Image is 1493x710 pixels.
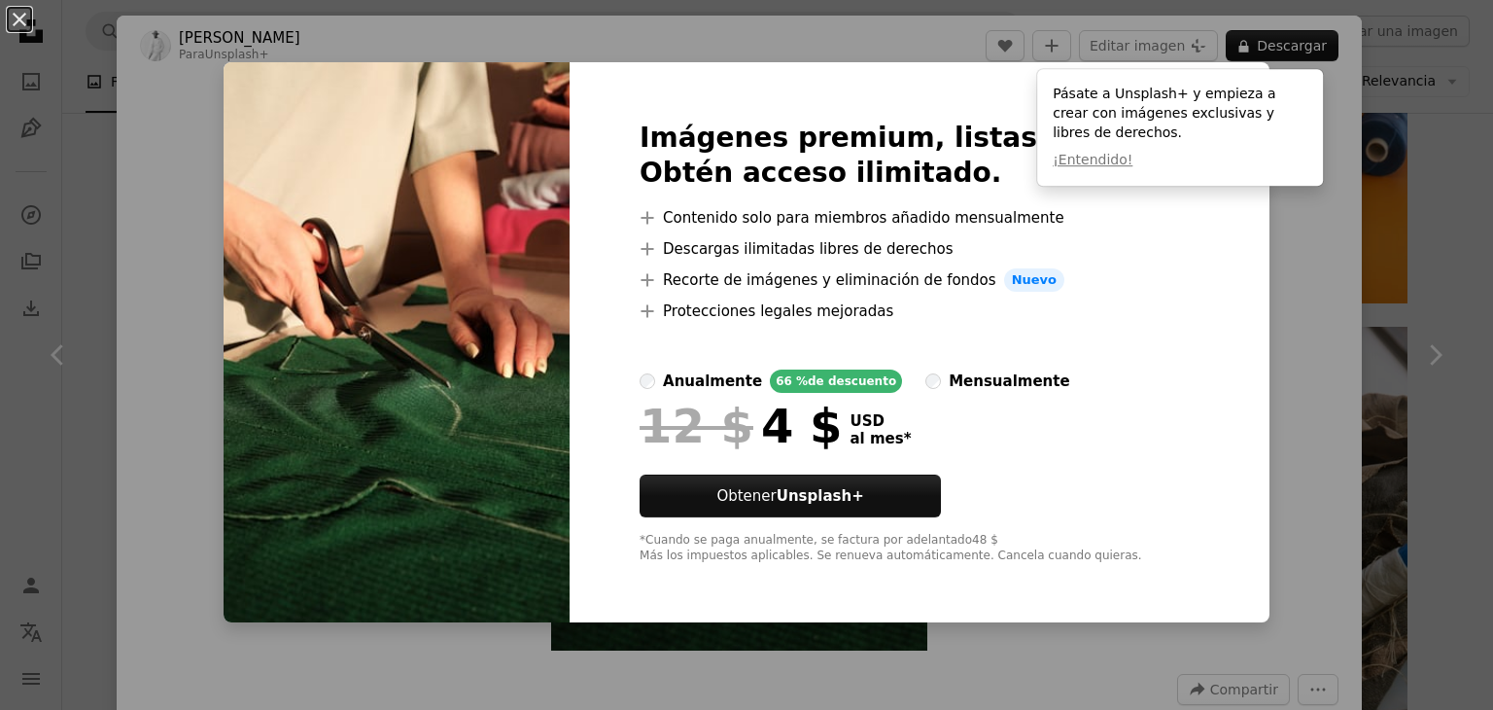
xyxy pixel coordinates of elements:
[770,370,902,393] div: 66 % de descuento
[777,487,864,505] strong: Unsplash+
[949,370,1069,393] div: mensualmente
[224,62,570,622] img: premium_photo-1674273913289-8123021e022e
[640,401,753,451] span: 12 $
[1037,69,1323,186] div: Pásate a Unsplash+ y empieza a crear con imágenes exclusivas y libres de derechos.
[640,300,1199,323] li: Protecciones legales mejoradas
[1004,268,1064,292] span: Nuevo
[925,373,941,389] input: mensualmente
[640,533,1199,564] div: *Cuando se paga anualmente, se factura por adelantado 48 $ Más los impuestos aplicables. Se renue...
[640,206,1199,230] li: Contenido solo para miembros añadido mensualmente
[640,401,842,451] div: 4 $
[640,268,1199,292] li: Recorte de imágenes y eliminación de fondos
[640,475,941,517] button: ObtenerUnsplash+
[663,370,762,393] div: anualmente
[1053,151,1132,170] button: ¡Entendido!
[640,121,1199,191] h2: Imágenes premium, listas para usar. Obtén acceso ilimitado.
[850,412,911,430] span: USD
[640,237,1199,261] li: Descargas ilimitadas libres de derechos
[640,373,655,389] input: anualmente66 %de descuento
[850,430,911,447] span: al mes *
